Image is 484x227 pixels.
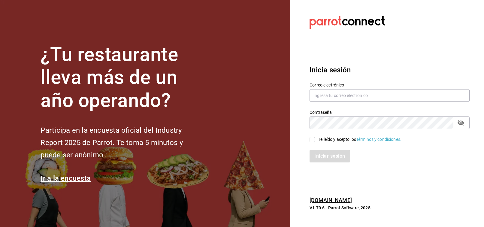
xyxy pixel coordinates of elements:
[310,197,352,203] a: [DOMAIN_NAME]
[41,43,203,112] h1: ¿Tu restaurante lleva más de un año operando?
[310,65,470,75] h3: Inicia sesión
[456,118,466,128] button: passwordField
[317,136,401,143] div: He leído y acepto los
[356,137,401,142] a: Términos y condiciones.
[310,89,470,102] input: Ingresa tu correo electrónico
[41,124,203,161] h2: Participa en la encuesta oficial del Industry Report 2025 de Parrot. Te toma 5 minutos y puede se...
[310,83,470,87] label: Correo electrónico
[310,110,470,114] label: Contraseña
[41,174,91,183] a: Ir a la encuesta
[310,205,470,211] p: V1.70.6 - Parrot Software, 2025.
